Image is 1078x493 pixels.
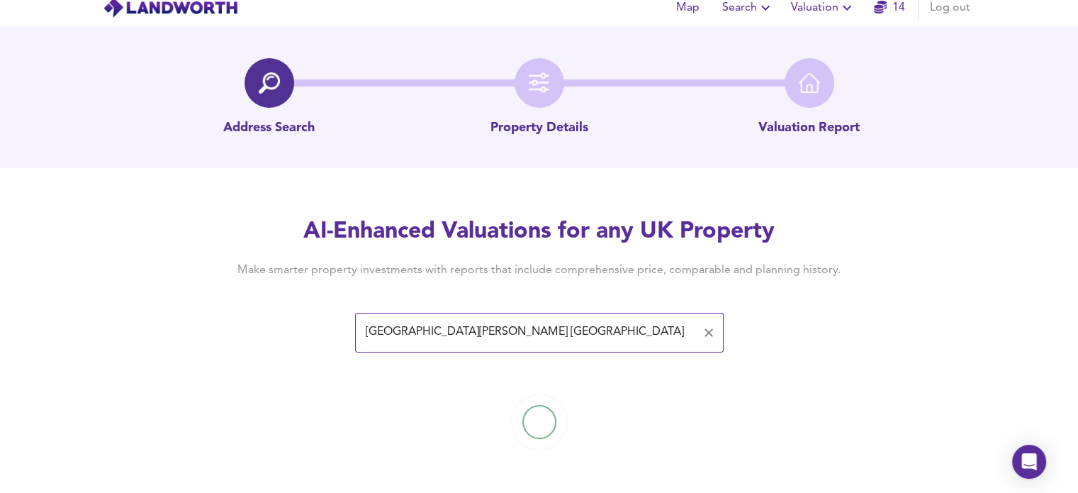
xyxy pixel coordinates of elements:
img: home-icon [799,72,820,94]
input: Enter a postcode to start... [361,319,696,346]
p: Property Details [490,119,588,138]
p: Valuation Report [758,119,860,138]
img: filter-icon [529,72,550,94]
img: search-icon [259,72,280,94]
img: Loading... [468,351,610,493]
h2: AI-Enhanced Valuations for any UK Property [216,216,863,248]
button: Clear [699,323,719,343]
div: Open Intercom Messenger [1012,445,1046,479]
p: Address Search [223,119,315,138]
h4: Make smarter property investments with reports that include comprehensive price, comparable and p... [216,262,863,278]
